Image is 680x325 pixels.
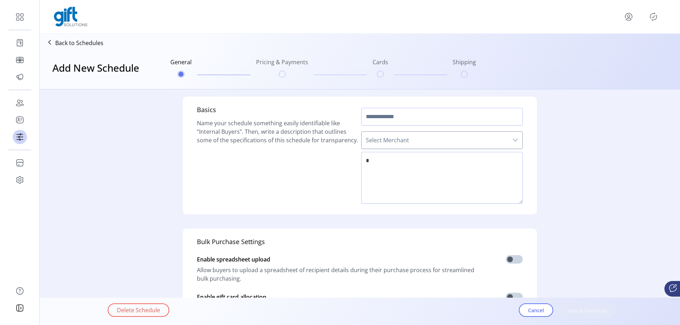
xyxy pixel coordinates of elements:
span: Delete Schedule [117,306,160,314]
span: Enable spreadsheet upload [197,255,270,264]
h5: Bulk Purchase Settings [197,237,265,251]
button: Cancel [519,303,553,317]
span: Cancel [528,307,544,314]
button: menu [623,11,634,22]
span: Select Merchant [362,132,508,149]
h5: Basics [197,105,358,119]
span: Enable gift card allocation [197,293,266,301]
span: Allow buyers to upload a spreadsheet of recipient details during their purchase process for strea... [197,266,480,283]
button: Delete Schedule [108,303,169,317]
img: logo [54,7,87,27]
p: Back to Schedules [55,39,103,47]
button: Publisher Panel [648,11,659,22]
h3: Add New Schedule [52,60,139,75]
h6: General [170,58,192,71]
div: dropdown trigger [508,132,522,149]
span: Name your schedule something easily identifiable like “Internal Buyers”. Then, write a descriptio... [197,119,358,144]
